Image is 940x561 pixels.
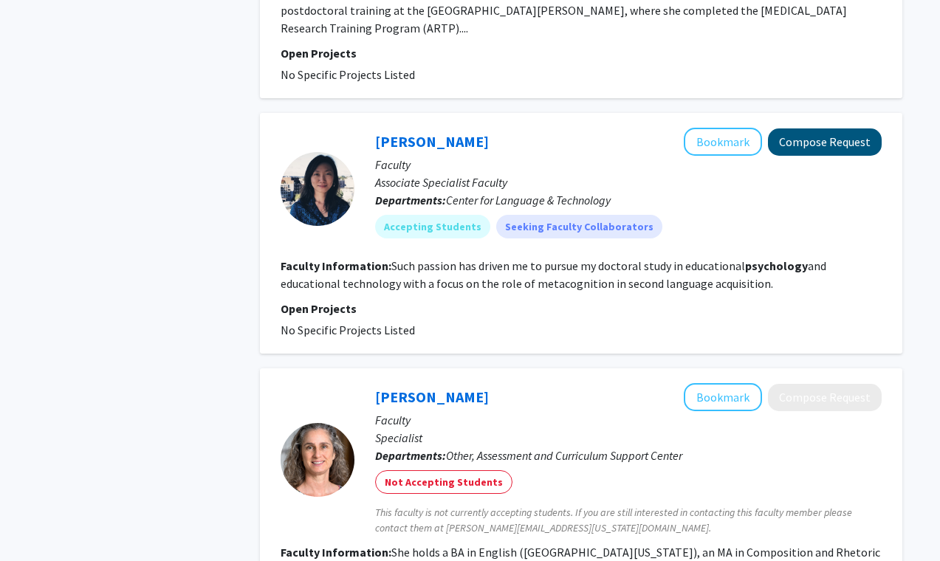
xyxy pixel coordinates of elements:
span: No Specific Projects Listed [281,323,415,337]
mat-chip: Accepting Students [375,215,490,238]
iframe: Chat [11,495,63,550]
mat-chip: Not Accepting Students [375,470,512,494]
button: Add Monica Stitt-Bergh to Bookmarks [684,383,762,411]
b: Departments: [375,193,446,207]
b: psychology [745,258,808,273]
fg-read-more: Such passion has driven me to pursue my doctoral study in educational and educational technology ... [281,258,826,291]
button: Compose Request to Monica Stitt-Bergh [768,384,882,411]
p: Open Projects [281,44,882,62]
button: Compose Request to Naiyi Fincham [768,128,882,156]
span: Other, Assessment and Curriculum Support Center [446,448,682,463]
span: No Specific Projects Listed [281,67,415,82]
b: Faculty Information: [281,545,391,560]
button: Add Naiyi Fincham to Bookmarks [684,128,762,156]
p: Associate Specialist Faculty [375,173,882,191]
mat-chip: Seeking Faculty Collaborators [496,215,662,238]
a: [PERSON_NAME] [375,132,489,151]
span: Center for Language & Technology [446,193,611,207]
p: Specialist [375,429,882,447]
b: Faculty Information: [281,258,391,273]
b: Departments: [375,448,446,463]
p: Faculty [375,411,882,429]
a: [PERSON_NAME] [375,388,489,406]
p: Open Projects [281,300,882,317]
span: This faculty is not currently accepting students. If you are still interested in contacting this ... [375,505,882,536]
p: Faculty [375,156,882,173]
